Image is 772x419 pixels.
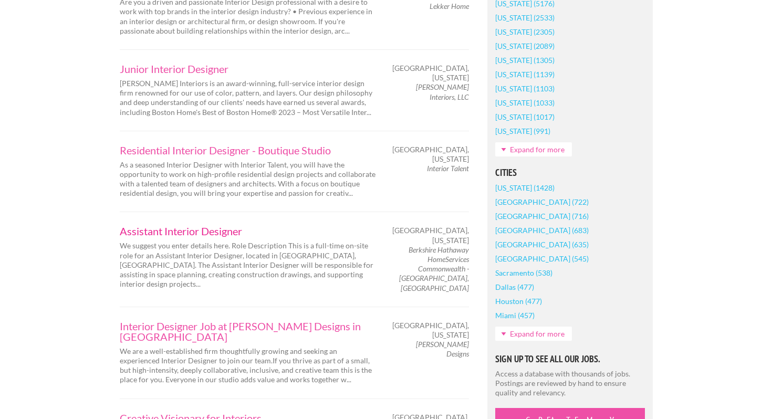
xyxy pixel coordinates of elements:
[495,67,555,81] a: [US_STATE] (1139)
[427,164,469,173] em: Interior Talent
[495,81,555,96] a: [US_STATE] (1103)
[120,64,377,74] a: Junior Interior Designer
[495,266,552,280] a: Sacramento (538)
[495,327,572,341] a: Expand for more
[495,181,555,195] a: [US_STATE] (1428)
[120,145,377,155] a: Residential Interior Designer - Boutique Studio
[495,110,555,124] a: [US_STATE] (1017)
[495,308,535,322] a: Miami (457)
[495,25,555,39] a: [US_STATE] (2305)
[495,280,534,294] a: Dallas (477)
[495,124,550,138] a: [US_STATE] (991)
[495,223,589,237] a: [GEOGRAPHIC_DATA] (683)
[120,241,377,289] p: We suggest you enter details here. Role Description This is a full-time on-site role for an Assis...
[392,145,469,164] span: [GEOGRAPHIC_DATA], [US_STATE]
[392,64,469,82] span: [GEOGRAPHIC_DATA], [US_STATE]
[495,168,645,177] h5: Cities
[495,354,645,364] h5: Sign Up to See All Our Jobs.
[495,39,555,53] a: [US_STATE] (2089)
[392,226,469,245] span: [GEOGRAPHIC_DATA], [US_STATE]
[416,82,469,101] em: [PERSON_NAME] Interiors, LLC
[430,2,469,11] em: Lekker Home
[495,209,589,223] a: [GEOGRAPHIC_DATA] (716)
[495,142,572,156] a: Expand for more
[120,226,377,236] a: Assistant Interior Designer
[495,369,645,398] p: Access a database with thousands of jobs. Postings are reviewed by hand to ensure quality and rel...
[495,53,555,67] a: [US_STATE] (1305)
[120,79,377,117] p: [PERSON_NAME] Interiors is an award-winning, full-service interior design firm renowned for our u...
[495,195,589,209] a: [GEOGRAPHIC_DATA] (722)
[495,11,555,25] a: [US_STATE] (2533)
[495,252,589,266] a: [GEOGRAPHIC_DATA] (545)
[399,245,469,292] em: Berkshire Hathaway HomeServices Commonwealth - [GEOGRAPHIC_DATA], [GEOGRAPHIC_DATA]
[495,294,542,308] a: Houston (477)
[392,321,469,340] span: [GEOGRAPHIC_DATA], [US_STATE]
[120,347,377,385] p: We are a well-established firm thoughtfully growing and seeking an experienced Interior Designer ...
[495,237,589,252] a: [GEOGRAPHIC_DATA] (635)
[495,96,555,110] a: [US_STATE] (1033)
[120,321,377,342] a: Interior Designer Job at [PERSON_NAME] Designs in [GEOGRAPHIC_DATA]
[416,340,469,358] em: [PERSON_NAME] Designs
[120,160,377,198] p: As a seasoned Interior Designer with Interior Talent, you will have the opportunity to work on hi...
